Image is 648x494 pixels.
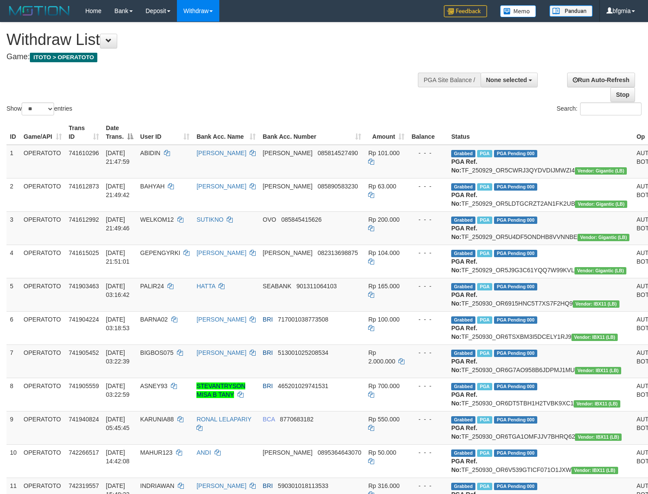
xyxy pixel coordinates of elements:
[106,382,130,398] span: [DATE] 03:22:59
[368,150,399,156] span: Rp 101.000
[448,245,633,278] td: TF_250929_OR5J9G3C61YQQ7W99KVL
[411,149,444,157] div: - - -
[106,449,130,465] span: [DATE] 14:42:08
[6,4,72,17] img: MOTION_logo.png
[140,449,173,456] span: MAHUR123
[22,102,54,115] select: Showentries
[263,449,312,456] span: [PERSON_NAME]
[263,150,312,156] span: [PERSON_NAME]
[263,183,312,190] span: [PERSON_NAME]
[20,278,65,311] td: OPERATOTO
[69,449,99,456] span: 742266517
[494,183,537,191] span: PGA Pending
[411,182,444,191] div: - - -
[411,249,444,257] div: - - -
[494,283,537,290] span: PGA Pending
[6,31,423,48] h1: Withdraw List
[574,400,620,408] span: Vendor URL: https://dashboard.q2checkout.com/secure
[451,225,477,240] b: PGA Ref. No:
[408,120,448,145] th: Balance
[368,216,399,223] span: Rp 200.000
[263,216,276,223] span: OVO
[448,145,633,178] td: TF_250929_OR5CWRJ3QYDVDIJMWZI4
[106,249,130,265] span: [DATE] 21:51:01
[575,201,627,208] span: Vendor URL: https://dashboard.q2checkout.com/secure
[140,316,168,323] span: BARNA02
[69,382,99,389] span: 741905559
[318,449,361,456] span: Copy 0895364643070 to clipboard
[368,416,399,423] span: Rp 550.000
[196,150,246,156] a: [PERSON_NAME]
[20,311,65,344] td: OPERATOTO
[106,416,130,431] span: [DATE] 05:45:45
[451,350,475,357] span: Grabbed
[6,278,20,311] td: 5
[368,249,399,256] span: Rp 104.000
[368,349,395,365] span: Rp 2.000.000
[281,216,321,223] span: Copy 085845415626 to clipboard
[140,382,167,389] span: ASNEY93
[196,416,251,423] a: RONAL LELAPARIY
[549,5,593,17] img: panduan.png
[451,391,477,407] b: PGA Ref. No:
[69,482,99,489] span: 742319557
[20,245,65,278] td: OPERATOTO
[196,449,211,456] a: ANDI
[263,249,312,256] span: [PERSON_NAME]
[494,416,537,424] span: PGA Pending
[451,250,475,257] span: Grabbed
[448,378,633,411] td: TF_250930_OR6DT5TBH1H2TVBK9XC1
[278,316,328,323] span: Copy 717001038773508 to clipboard
[411,448,444,457] div: - - -
[451,158,477,174] b: PGA Ref. No:
[477,350,492,357] span: Marked by bfgfanolo
[6,211,20,245] td: 3
[196,183,246,190] a: [PERSON_NAME]
[137,120,193,145] th: User ID: activate to sort column ascending
[69,249,99,256] span: 741615025
[20,378,65,411] td: OPERATOTO
[451,258,477,274] b: PGA Ref. No:
[69,150,99,156] span: 741610296
[196,216,223,223] a: SUTIKNO
[6,411,20,444] td: 9
[106,283,130,298] span: [DATE] 03:16:42
[448,211,633,245] td: TF_250929_OR5U4DF5ONDHB8VVNNBE
[6,145,20,178] td: 1
[368,283,399,290] span: Rp 165.000
[280,416,314,423] span: Copy 8770683182 to clipboard
[451,416,475,424] span: Grabbed
[448,311,633,344] td: TF_250930_OR6TSXBM3I5DCELY1RJ9
[477,217,492,224] span: Marked by bfgmia
[259,120,365,145] th: Bank Acc. Number: activate to sort column ascending
[368,316,399,323] span: Rp 100.000
[69,216,99,223] span: 741612992
[318,249,358,256] span: Copy 082313698875 to clipboard
[411,282,444,290] div: - - -
[140,183,165,190] span: BAHYAH
[451,316,475,324] span: Grabbed
[573,300,619,308] span: Vendor URL: https://dashboard.q2checkout.com/secure
[106,183,130,198] span: [DATE] 21:49:42
[451,217,475,224] span: Grabbed
[106,216,130,232] span: [DATE] 21:49:46
[6,53,423,61] h4: Game:
[106,316,130,331] span: [DATE] 03:18:53
[477,316,492,324] span: Marked by bfgfanolo
[368,183,396,190] span: Rp 63.000
[368,382,399,389] span: Rp 700.000
[610,87,635,102] a: Stop
[278,349,328,356] span: Copy 513001025208534 to clipboard
[451,291,477,307] b: PGA Ref. No:
[448,278,633,311] td: TF_250930_OR6915HNC5T7XS7F2HQ9
[368,449,396,456] span: Rp 50.000
[196,382,245,398] a: STEVANTRYSON MISA B TANY
[411,215,444,224] div: - - -
[196,482,246,489] a: [PERSON_NAME]
[477,150,492,157] span: Marked by bfgmia
[6,120,20,145] th: ID
[451,358,477,373] b: PGA Ref. No:
[571,467,618,474] span: Vendor URL: https://dashboard.q2checkout.com/secure
[20,145,65,178] td: OPERATOTO
[481,73,538,87] button: None selected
